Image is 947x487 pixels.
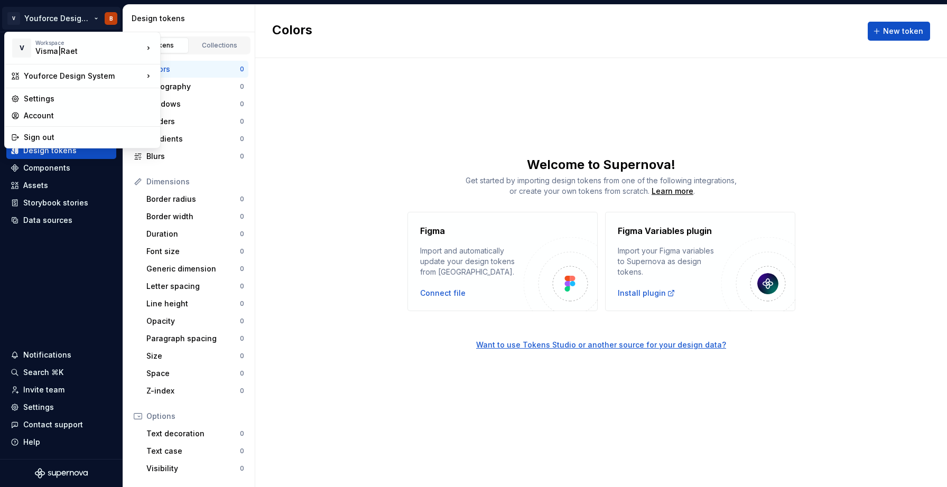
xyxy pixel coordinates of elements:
div: Visma|Raet [35,46,125,57]
div: V [12,39,31,58]
div: Sign out [24,132,154,143]
div: Account [24,110,154,121]
div: Youforce Design System [24,71,143,81]
div: Settings [24,93,154,104]
div: Workspace [35,40,143,46]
